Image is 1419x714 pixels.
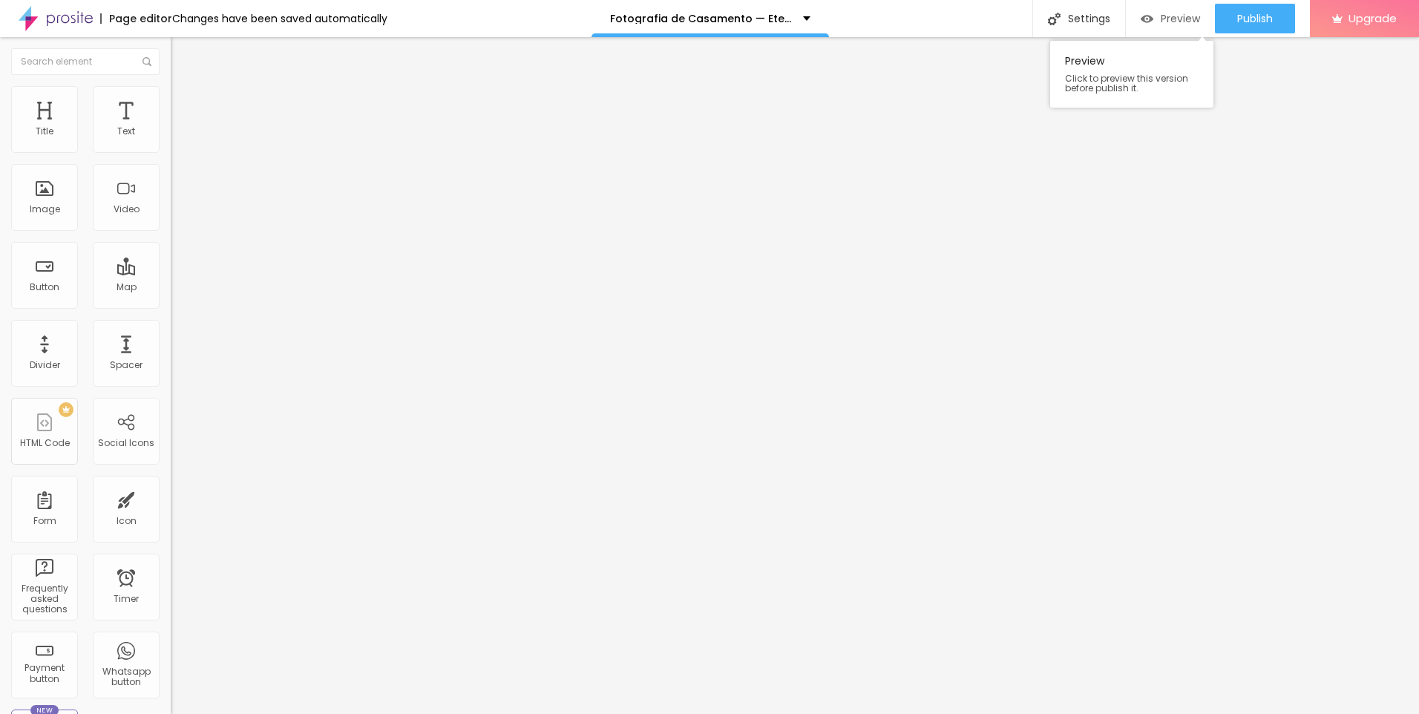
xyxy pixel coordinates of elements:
div: Social Icons [98,438,154,448]
div: Video [114,204,140,214]
span: Preview [1161,13,1200,24]
div: Image [30,204,60,214]
span: Click to preview this version before publish it. [1065,73,1199,93]
div: Changes have been saved automatically [172,13,387,24]
div: Whatsapp button [96,666,155,688]
button: Publish [1215,4,1295,33]
div: Icon [117,516,137,526]
div: Form [33,516,56,526]
img: Icone [1048,13,1061,25]
iframe: Editor [171,37,1419,714]
div: Timer [114,594,139,604]
div: Text [117,126,135,137]
p: Fotografia de Casamento — Eternizando o Amor em Cada Detalhe [610,13,792,24]
div: Frequently asked questions [15,583,73,615]
div: Payment button [15,663,73,684]
div: Divider [30,360,60,370]
div: Map [117,282,137,292]
span: Upgrade [1348,12,1397,24]
img: view-1.svg [1141,13,1153,25]
div: HTML Code [20,438,70,448]
input: Search element [11,48,160,75]
div: Preview [1050,41,1213,108]
div: Title [36,126,53,137]
div: Spacer [110,360,142,370]
button: Preview [1126,4,1215,33]
div: Page editor [100,13,172,24]
img: Icone [142,57,151,66]
span: Publish [1237,13,1273,24]
div: Button [30,282,59,292]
